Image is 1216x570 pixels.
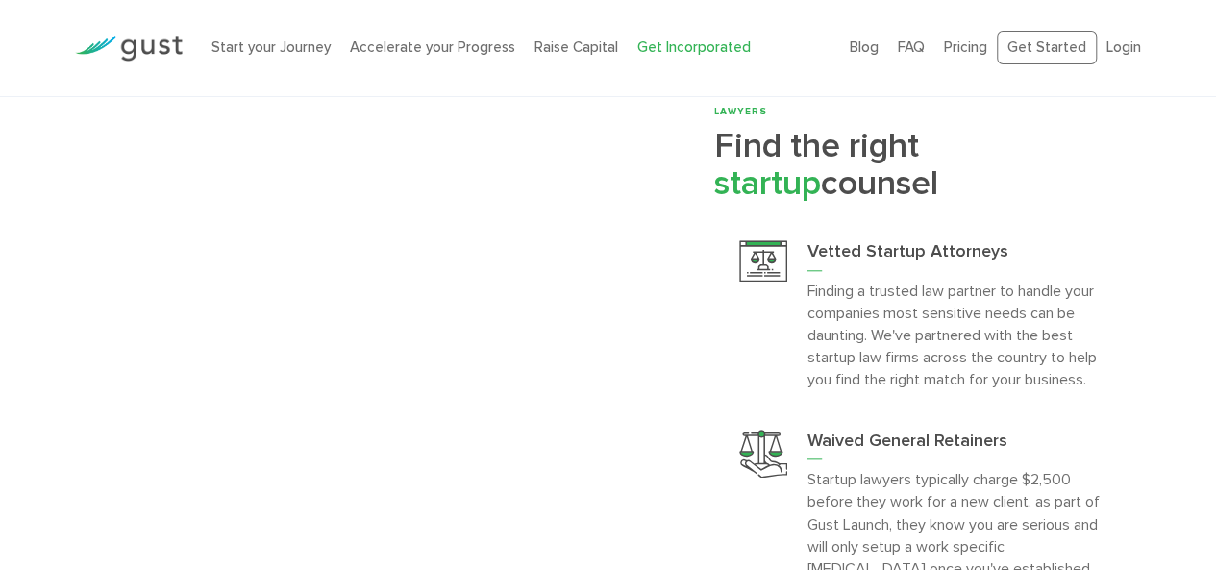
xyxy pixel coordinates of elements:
a: Raise Capital [534,39,618,57]
a: Login [1106,39,1141,57]
a: Pricing [944,39,987,57]
span: startup [713,162,820,204]
h3: Waived General Retainers [807,430,1114,460]
a: FAQ [898,39,925,57]
a: Accelerate your Progress [350,39,515,57]
h2: Find the right counsel [713,127,1140,202]
h3: Vetted Startup Attorneys [807,240,1114,271]
a: Get Incorporated [637,39,751,57]
img: Waive [739,430,787,478]
div: LAWYERS [713,105,1140,119]
a: Blog [850,39,879,57]
a: Start your Journey [211,39,331,57]
img: Law Firm [739,240,787,281]
img: Gust Logo [75,36,183,62]
a: Get Started [997,32,1097,65]
p: Finding a trusted law partner to handle your companies most sensitive needs can be daunting. We'v... [807,280,1114,390]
